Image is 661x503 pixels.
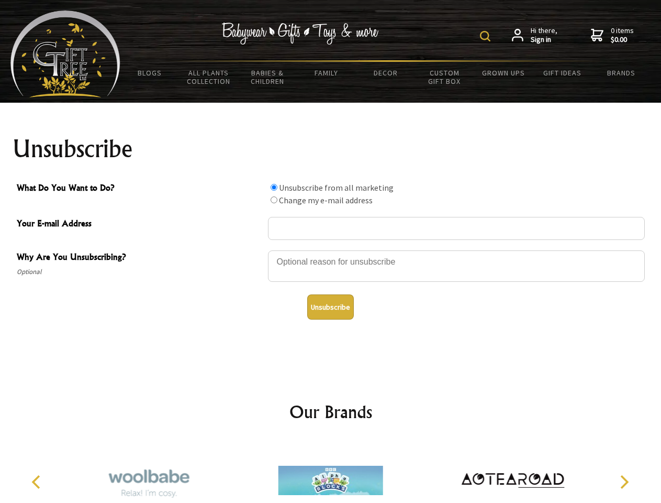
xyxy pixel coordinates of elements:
[512,26,557,45] a: Hi there,Sign in
[268,217,645,240] input: Your E-mail Address
[611,26,634,45] span: 0 items
[271,196,277,203] input: What Do You Want to Do?
[21,399,641,424] h2: Our Brands
[480,31,490,41] img: product search
[533,62,592,84] a: Gift Ideas
[271,184,277,191] input: What Do You Want to Do?
[591,26,634,45] a: 0 items$0.00
[17,266,263,278] span: Optional
[297,62,356,84] a: Family
[17,250,263,266] span: Why Are You Unsubscribing?
[612,471,635,494] button: Next
[120,62,180,84] a: BLOGS
[531,35,557,45] strong: Sign in
[268,250,645,282] textarea: Why Are You Unsubscribing?
[611,35,634,45] strong: $0.00
[307,294,354,320] button: Unsubscribe
[26,471,49,494] button: Previous
[279,195,373,205] label: Change my e-mail address
[17,181,263,196] span: What Do You Want to Do?
[279,182,394,193] label: Unsubscribe from all marketing
[222,23,379,45] img: Babywear - Gifts - Toys & more
[10,10,120,97] img: Babyware - Gifts - Toys and more...
[13,136,649,161] h1: Unsubscribe
[356,62,415,84] a: Decor
[238,62,297,92] a: Babies & Children
[474,62,533,84] a: Grown Ups
[531,26,557,45] span: Hi there,
[180,62,239,92] a: All Plants Collection
[592,62,651,84] a: Brands
[415,62,474,92] a: Custom Gift Box
[17,217,263,232] span: Your E-mail Address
